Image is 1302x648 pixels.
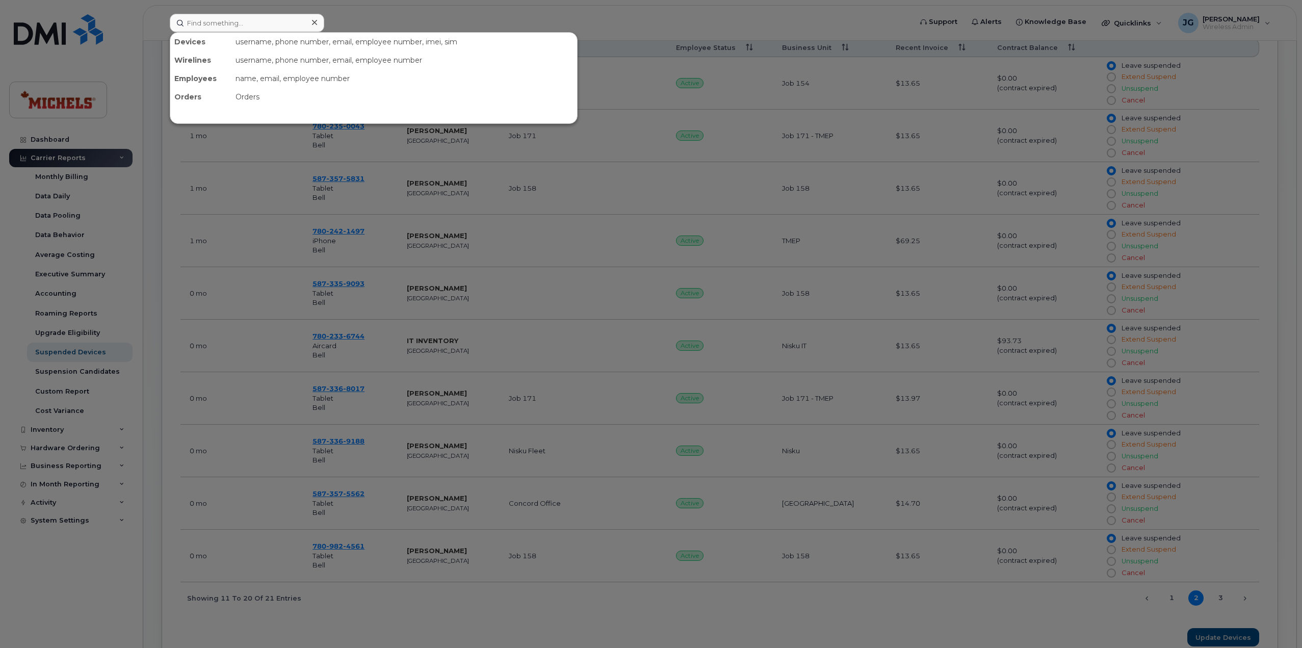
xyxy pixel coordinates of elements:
div: username, phone number, email, employee number, imei, sim [231,33,577,51]
div: Wirelines [170,51,231,69]
div: Devices [170,33,231,51]
div: Orders [231,88,577,106]
div: username, phone number, email, employee number [231,51,577,69]
div: name, email, employee number [231,69,577,88]
div: Employees [170,69,231,88]
input: Find something... [170,14,324,32]
div: Orders [170,88,231,106]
